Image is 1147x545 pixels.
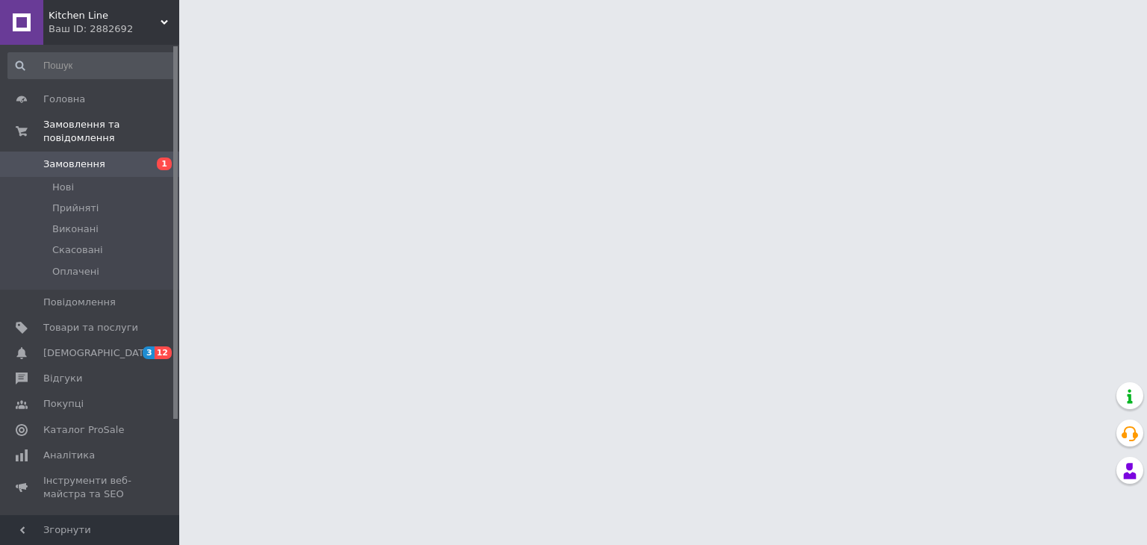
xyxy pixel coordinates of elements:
span: Управління сайтом [43,513,138,540]
input: Пошук [7,52,176,79]
span: Товари та послуги [43,321,138,334]
span: Головна [43,93,85,106]
span: Виконані [52,222,99,236]
span: Нові [52,181,74,194]
span: 1 [157,158,172,170]
span: Покупці [43,397,84,411]
span: Каталог ProSale [43,423,124,437]
span: Kitchen Line [49,9,161,22]
span: Аналітика [43,449,95,462]
span: 3 [143,346,155,359]
span: Повідомлення [43,296,116,309]
span: Скасовані [52,243,103,257]
span: [DEMOGRAPHIC_DATA] [43,346,154,360]
span: 12 [155,346,172,359]
span: Замовлення [43,158,105,171]
span: Оплачені [52,265,99,278]
span: Відгуки [43,372,82,385]
span: Прийняті [52,202,99,215]
span: Інструменти веб-майстра та SEO [43,474,138,501]
span: Замовлення та повідомлення [43,118,179,145]
div: Ваш ID: 2882692 [49,22,179,36]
